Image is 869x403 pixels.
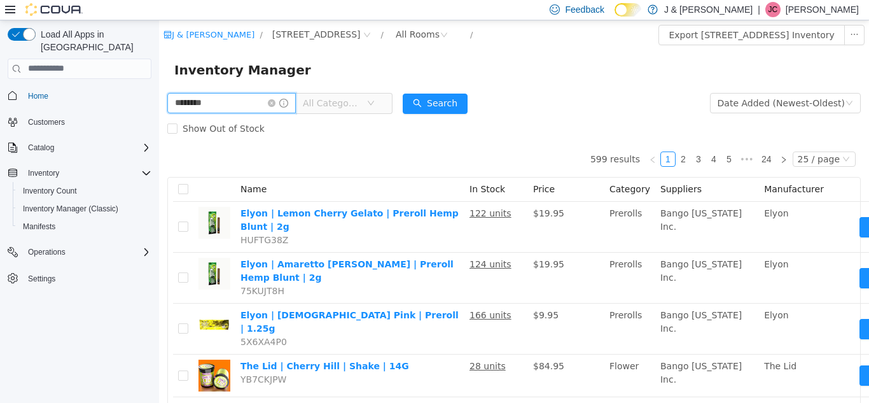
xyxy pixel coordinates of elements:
span: Suppliers [501,164,543,174]
span: Bango [US_STATE] Inc. [501,239,583,262]
span: YB7CKJPW [81,354,127,364]
button: icon: swapMove [700,345,759,365]
span: Inventory [23,166,151,181]
span: Settings [23,270,151,286]
a: Inventory Manager (Classic) [18,201,123,216]
u: 166 units [310,290,352,300]
img: Cova [25,3,83,16]
i: icon: right [621,136,629,143]
a: Elyon | Lemon Cherry Gelato | Preroll Hemp Blunt | 2g [81,188,300,211]
i: icon: down [208,79,216,88]
button: icon: searchSearch [244,73,309,94]
span: 5X6XA4P0 [81,316,128,327]
li: 5 [562,131,578,146]
i: icon: left [490,136,497,143]
span: Inventory Manager (Classic) [23,204,118,214]
span: Home [28,91,48,101]
i: icon: info-circle [120,78,129,87]
span: $9.95 [374,290,400,300]
span: Home [23,88,151,104]
span: The Lid [605,341,637,351]
span: 3055 Route 23, Oak Ridge [113,7,202,21]
button: Manifests [13,218,156,236]
span: Customers [28,117,65,127]
span: ••• [578,131,598,146]
span: Inventory Count [23,186,77,196]
span: All Categories [144,76,202,89]
button: Customers [3,113,156,131]
span: $19.95 [374,239,405,249]
button: Inventory [23,166,64,181]
input: Dark Mode [615,3,641,17]
span: Elyon [605,290,629,300]
a: Inventory Count [18,183,82,199]
span: Inventory Manager [15,39,160,60]
li: 3 [532,131,547,146]
li: 4 [547,131,562,146]
button: icon: swapMove [700,197,759,217]
a: The Lid | Cherry Hill | Shake | 14G [81,341,250,351]
button: Inventory [3,164,156,182]
span: Load All Apps in [GEOGRAPHIC_DATA] [36,28,151,53]
i: icon: down [683,135,691,144]
a: Manifests [18,219,60,234]
button: Export [STREET_ADDRESS] Inventory [499,4,685,25]
button: Catalog [23,140,59,155]
span: 75KUJT8H [81,265,125,276]
div: 25 / page [639,132,681,146]
span: Catalog [28,143,54,153]
a: Settings [23,271,60,286]
a: 1 [502,132,516,146]
i: icon: shop [4,10,13,18]
img: Elyon | Lady Pink | Preroll | 1.25g hero shot [39,288,71,320]
a: icon: shopJ & [PERSON_NAME] [4,10,95,19]
span: / [101,10,103,19]
a: Elyon | [DEMOGRAPHIC_DATA] Pink | Preroll | 1.25g [81,290,300,313]
p: | [758,2,760,17]
span: In Stock [310,164,346,174]
a: 2 [517,132,531,146]
span: Elyon [605,188,629,198]
a: Home [23,88,53,104]
span: Settings [28,274,55,284]
button: Settings [3,269,156,287]
td: Prerolls [445,232,496,283]
li: 599 results [431,131,481,146]
button: Operations [23,244,71,260]
i: icon: down [686,79,694,88]
a: Customers [23,115,70,130]
span: Manifests [18,219,151,234]
span: Inventory Count [18,183,151,199]
span: JC [768,2,778,17]
button: Catalog [3,139,156,157]
u: 124 units [310,239,352,249]
a: 3 [532,132,546,146]
span: Name [81,164,108,174]
span: Price [374,164,396,174]
td: Prerolls [445,283,496,334]
u: 28 units [310,341,347,351]
span: Bango [US_STATE] Inc. [501,290,583,313]
p: J & [PERSON_NAME] [664,2,753,17]
span: $84.95 [374,341,405,351]
div: Date Added (Newest-Oldest) [559,73,686,92]
nav: Complex example [8,81,151,321]
div: All Rooms [237,4,281,24]
a: Elyon | Amaretto [PERSON_NAME] | Preroll Hemp Blunt | 2g [81,239,295,262]
a: 24 [599,132,616,146]
span: Bango [US_STATE] Inc. [501,188,583,211]
span: Inventory [28,168,59,178]
button: Operations [3,243,156,261]
span: Customers [23,114,151,130]
i: icon: close-circle [109,79,116,87]
span: Inventory Manager (Classic) [18,201,151,216]
button: icon: ellipsis [685,4,706,25]
button: Inventory Manager (Classic) [13,200,156,218]
img: Elyon | Amaretto Mintz | Preroll Hemp Blunt | 2g hero shot [39,237,71,269]
p: [PERSON_NAME] [786,2,859,17]
li: Next 5 Pages [578,131,598,146]
span: Show Out of Stock [18,103,111,113]
li: Next Page [617,131,632,146]
span: Catalog [23,140,151,155]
